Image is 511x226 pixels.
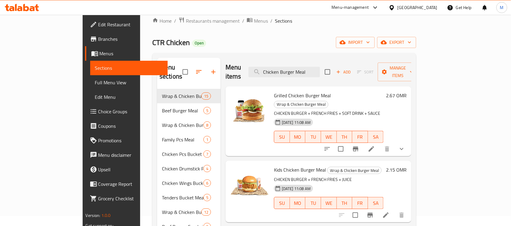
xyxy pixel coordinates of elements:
span: Kids Chicken Burger Meal [274,165,326,174]
a: Upsell [85,162,168,177]
div: items [201,208,211,216]
a: Edit menu item [382,211,390,219]
span: Menu disclaimer [98,151,163,159]
p: CHICKEN BURGER + FRENCH FRIES + SOFT DRINK + SAUCE [274,110,384,117]
span: WE [324,133,335,141]
span: Add item [334,67,353,77]
button: SA [368,197,384,209]
span: 4 [204,166,211,172]
a: Promotions [85,133,168,148]
button: SU [274,131,290,143]
span: 7 [204,151,211,157]
span: Sort sections [192,65,206,79]
span: 5 [204,195,211,201]
span: [DATE] 11:08 AM [279,186,313,192]
div: Tenders Bucket Meal [162,194,203,201]
button: FR [352,131,368,143]
span: TH [339,199,350,208]
span: Coverage Report [98,180,163,188]
span: Select section [321,66,334,78]
button: Branch-specific-item [363,208,377,222]
a: Coverage Report [85,177,168,191]
button: Branch-specific-item [348,142,363,156]
span: Version: [86,211,101,219]
span: SU [277,199,288,208]
nav: breadcrumb [152,17,416,25]
span: Select section first [353,67,378,77]
span: Chicken Pcs Bucket Meal [162,150,203,158]
a: Choice Groups [85,104,168,119]
span: SU [277,133,288,141]
span: Upsell [98,166,163,173]
button: show more [394,142,409,156]
div: items [203,179,211,187]
div: Wrap & Chicken Burger Meal [327,167,382,174]
span: 6 [204,180,211,186]
svg: Show Choices [398,145,405,153]
h6: 2.15 OMR [386,166,407,174]
span: 12 [202,209,211,215]
span: Full Menu View [95,79,163,86]
li: / [174,17,176,24]
span: Chicken Drumstick Pcs Bucket Meal [162,165,203,172]
li: / [270,17,272,24]
span: Wrap & Chicken Burger & Chicken/Tenders/Wings Pcs Meal [162,121,203,129]
div: Beef Burger Meal5 [157,103,221,118]
a: Edit menu item [368,145,375,153]
a: Menus [85,46,168,61]
div: items [203,165,211,172]
div: [GEOGRAPHIC_DATA] [397,4,437,11]
h2: Menu sections [160,63,183,81]
a: Edit Restaurant [85,17,168,32]
div: items [203,194,211,201]
a: Grocery Checklist [85,191,168,206]
img: Grilled Chicken Burger Meal [230,91,269,130]
button: Manage items [378,63,418,81]
span: Open [192,40,206,46]
span: [DATE] 11:08 AM [279,120,313,125]
span: SA [371,133,381,141]
span: Menus [100,50,163,57]
span: 8 [204,122,211,128]
span: Select to update [335,143,347,155]
div: Wrap & Chicken Burger Meal [162,92,201,100]
a: Branches [85,32,168,46]
button: export [377,37,416,48]
span: SA [371,199,381,208]
button: SU [274,197,290,209]
a: Edit Menu [90,90,168,104]
span: MO [292,133,303,141]
span: Restaurants management [186,17,240,24]
button: WE [321,197,337,209]
div: Chicken Wings Bucket Meal6 [157,176,221,190]
span: import [341,39,370,46]
div: Family Pcs Meal1 [157,132,221,147]
div: items [203,136,211,143]
span: WE [324,199,335,208]
span: Select all sections [179,66,192,78]
div: Menu-management [332,4,369,11]
span: M [500,4,504,11]
span: Manage items [383,64,414,79]
div: items [201,92,211,100]
a: Sections [90,61,168,75]
div: Wrap & Chicken Burger & Chicken/Tenders/Wings Pcs Meal8 [157,118,221,132]
button: TH [337,131,353,143]
span: TU [308,133,319,141]
span: Grilled Chicken Burger Meal [274,91,331,100]
button: TU [305,131,321,143]
div: Open [192,40,206,47]
span: Choice Groups [98,108,163,115]
span: Promotions [98,137,163,144]
span: CTR Chicken [152,36,190,49]
button: TH [337,197,353,209]
span: FR [355,133,366,141]
button: MO [290,197,306,209]
button: MO [290,131,306,143]
div: Wrap & Chicken Burger Sandwich [162,208,201,216]
div: Chicken Drumstick Pcs Bucket Meal4 [157,161,221,176]
img: Kids Chicken Burger Meal [230,166,269,204]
